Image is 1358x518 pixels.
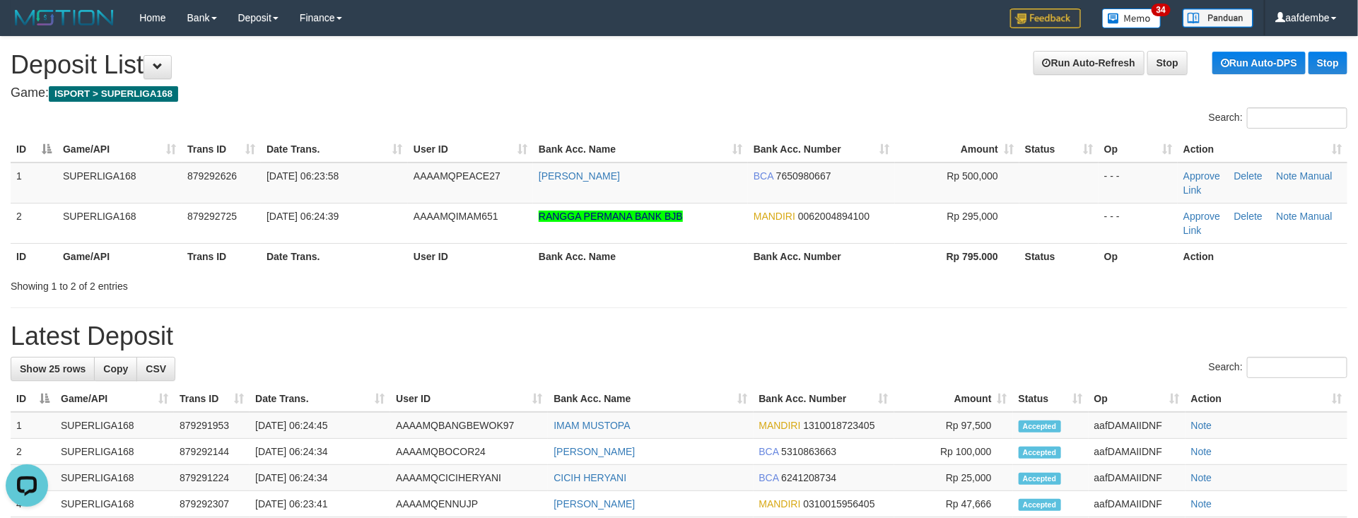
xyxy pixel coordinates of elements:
td: 879292144 [174,439,250,465]
label: Search: [1209,107,1347,129]
img: Button%20Memo.svg [1102,8,1161,28]
span: 879292725 [187,211,237,222]
h1: Deposit List [11,51,1347,79]
th: Trans ID: activate to sort column ascending [174,386,250,412]
span: Show 25 rows [20,363,86,375]
span: AAAAMQPEACE27 [414,170,501,182]
span: Copy [103,363,128,375]
th: Amount: activate to sort column ascending [894,386,1013,412]
img: Feedback.jpg [1010,8,1081,28]
a: Stop [1147,51,1188,75]
th: Date Trans.: activate to sort column ascending [250,386,390,412]
a: Note [1191,420,1212,431]
td: 879291953 [174,412,250,439]
td: - - - [1099,203,1178,243]
a: Note [1191,472,1212,483]
td: 2 [11,439,55,465]
span: Copy 1310018723405 to clipboard [804,420,875,431]
span: MANDIRI [759,420,801,431]
span: Accepted [1019,499,1061,511]
td: Rp 100,000 [894,439,1013,465]
span: AAAAMQIMAM651 [414,211,498,222]
th: Rp 795.000 [895,243,1019,269]
th: Bank Acc. Number: activate to sort column ascending [748,136,895,163]
td: 2 [11,203,57,243]
td: aafDAMAIIDNF [1089,412,1186,439]
th: Date Trans.: activate to sort column ascending [261,136,408,163]
a: Delete [1234,170,1263,182]
td: aafDAMAIIDNF [1089,439,1186,465]
td: AAAAMQBANGBEWOK97 [390,412,548,439]
span: MANDIRI [759,498,801,510]
span: [DATE] 06:24:39 [267,211,339,222]
td: SUPERLIGA168 [57,163,182,204]
td: SUPERLIGA168 [55,439,174,465]
img: panduan.png [1183,8,1253,28]
span: CSV [146,363,166,375]
td: AAAAMQCICIHERYANI [390,465,548,491]
th: User ID: activate to sort column ascending [408,136,533,163]
th: ID [11,243,57,269]
span: Accepted [1019,447,1061,459]
span: MANDIRI [754,211,795,222]
a: IMAM MUSTOPA [554,420,630,431]
a: Delete [1234,211,1263,222]
span: BCA [759,446,779,457]
th: Trans ID: activate to sort column ascending [182,136,261,163]
span: BCA [759,472,779,483]
th: Amount: activate to sort column ascending [895,136,1019,163]
th: Status: activate to sort column ascending [1013,386,1089,412]
a: RANGGA PERMANA BANK BJB [539,211,683,222]
a: CICIH HERYANI [554,472,626,483]
span: [DATE] 06:23:58 [267,170,339,182]
th: Game/API [57,243,182,269]
td: [DATE] 06:24:34 [250,439,390,465]
td: aafDAMAIIDNF [1089,491,1186,517]
span: Copy 0310015956405 to clipboard [804,498,875,510]
td: 1 [11,163,57,204]
a: Copy [94,357,137,381]
td: [DATE] 06:23:41 [250,491,390,517]
td: [DATE] 06:24:45 [250,412,390,439]
th: Game/API: activate to sort column ascending [55,386,174,412]
th: Status: activate to sort column ascending [1019,136,1099,163]
a: Manual Link [1183,170,1333,196]
span: Copy 0062004894100 to clipboard [798,211,870,222]
span: 879292626 [187,170,237,182]
td: SUPERLIGA168 [55,412,174,439]
a: Note [1191,498,1212,510]
img: MOTION_logo.png [11,7,118,28]
td: Rp 25,000 [894,465,1013,491]
th: Action: activate to sort column ascending [1186,386,1347,412]
h4: Game: [11,86,1347,100]
span: ISPORT > SUPERLIGA168 [49,86,178,102]
a: CSV [136,357,175,381]
a: Stop [1309,52,1347,74]
td: 1 [11,412,55,439]
th: User ID [408,243,533,269]
th: User ID: activate to sort column ascending [390,386,548,412]
th: ID: activate to sort column descending [11,136,57,163]
button: Open LiveChat chat widget [6,6,48,48]
th: Bank Acc. Name: activate to sort column ascending [533,136,748,163]
th: ID: activate to sort column descending [11,386,55,412]
a: [PERSON_NAME] [539,170,620,182]
th: Bank Acc. Number [748,243,895,269]
th: Date Trans. [261,243,408,269]
td: AAAAMQENNUJP [390,491,548,517]
td: aafDAMAIIDNF [1089,465,1186,491]
th: Bank Acc. Name: activate to sort column ascending [548,386,753,412]
th: Action: activate to sort column ascending [1178,136,1347,163]
td: AAAAMQBOCOR24 [390,439,548,465]
a: Manual Link [1183,211,1333,236]
div: Showing 1 to 2 of 2 entries [11,273,555,293]
a: Note [1191,446,1212,457]
span: 34 [1152,4,1171,16]
td: 879291224 [174,465,250,491]
span: Accepted [1019,420,1061,432]
td: [DATE] 06:24:34 [250,465,390,491]
h1: Latest Deposit [11,322,1347,351]
td: - - - [1099,163,1178,204]
a: [PERSON_NAME] [554,498,635,510]
th: Op: activate to sort column ascending [1089,386,1186,412]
